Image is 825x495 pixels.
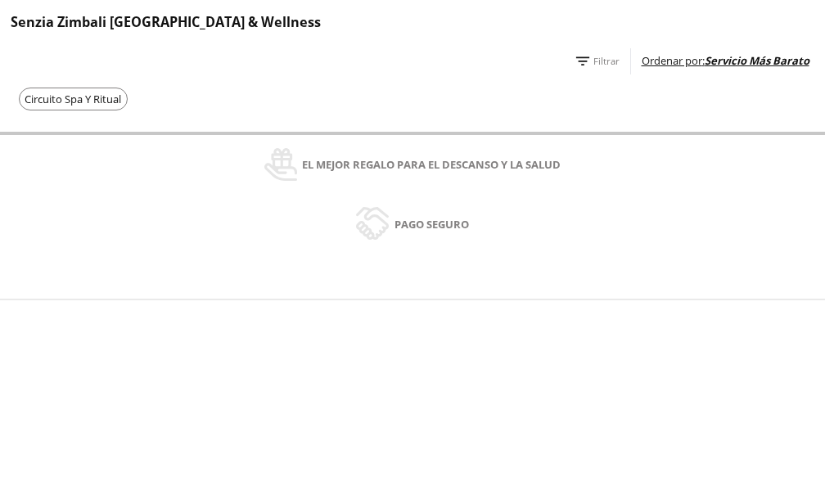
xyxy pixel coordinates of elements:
button: Circuito Spa Y Ritual [19,88,128,110]
span: Ordenar por [642,53,702,68]
span: Servicio Más Barato [705,53,809,68]
span: Filtrar [593,55,620,67]
span: Pago seguro [394,215,469,233]
div: Senzia Zimbali [GEOGRAPHIC_DATA] & Wellness [6,2,820,43]
label: : [642,53,809,70]
button: Filtrar [565,48,630,75]
span: El mejor regalo para el descanso y la salud [302,155,561,173]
